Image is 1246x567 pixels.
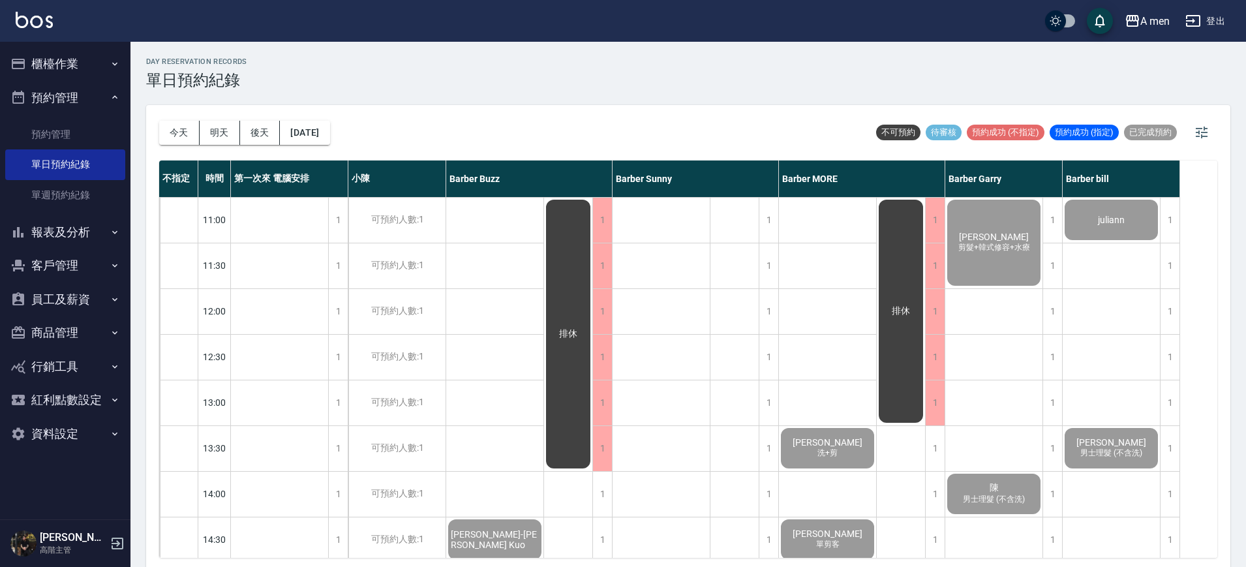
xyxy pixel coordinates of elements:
span: [PERSON_NAME]-[PERSON_NAME] Kuo [448,529,541,550]
div: 1 [1042,517,1062,562]
div: 1 [1160,426,1179,471]
div: 1 [759,335,778,380]
div: 12:30 [198,334,231,380]
div: 1 [925,335,945,380]
div: 1 [1042,198,1062,243]
div: 12:00 [198,288,231,334]
div: 1 [592,289,612,334]
div: 1 [925,380,945,425]
div: 11:30 [198,243,231,288]
div: 1 [759,517,778,562]
div: 1 [759,289,778,334]
div: 不指定 [159,161,198,197]
div: 1 [1042,426,1062,471]
span: 男士理髮 (不含洗) [1078,448,1145,459]
img: Person [10,530,37,557]
h2: day Reservation records [146,57,247,66]
div: 可預約人數:1 [348,243,446,288]
span: [PERSON_NAME] [1074,437,1149,448]
button: 紅利點數設定 [5,383,125,417]
div: 1 [1160,198,1179,243]
span: 陳 [987,482,1001,494]
span: 剪髮+韓式修容+水療 [956,242,1033,253]
div: 1 [1042,472,1062,517]
span: [PERSON_NAME] [956,232,1031,242]
span: 已完成預約 [1124,127,1177,138]
div: 1 [925,198,945,243]
div: 1 [328,426,348,471]
button: 預約管理 [5,81,125,115]
div: Barber Sunny [613,161,779,197]
div: 1 [1160,380,1179,425]
button: [DATE] [280,121,329,145]
button: 明天 [200,121,240,145]
span: 單剪客 [813,539,842,550]
span: 排休 [889,305,913,317]
div: 1 [1160,517,1179,562]
div: 1 [328,243,348,288]
div: 1 [759,198,778,243]
div: 可預約人數:1 [348,335,446,380]
div: 11:00 [198,197,231,243]
button: 櫃檯作業 [5,47,125,81]
div: 1 [925,517,945,562]
div: A men [1140,13,1170,29]
button: 行銷工具 [5,350,125,384]
div: 1 [328,380,348,425]
div: Barber bill [1063,161,1180,197]
div: Barber Garry [945,161,1063,197]
div: 小陳 [348,161,446,197]
div: 1 [592,198,612,243]
div: 1 [925,426,945,471]
div: 1 [592,472,612,517]
button: 今天 [159,121,200,145]
div: 可預約人數:1 [348,198,446,243]
div: 1 [759,380,778,425]
div: 可預約人數:1 [348,289,446,334]
div: 1 [925,472,945,517]
span: juliann [1095,215,1127,225]
button: 員工及薪資 [5,283,125,316]
span: 洗+剪 [815,448,840,459]
div: 1 [759,472,778,517]
div: 1 [759,426,778,471]
button: 資料設定 [5,417,125,451]
div: 1 [328,517,348,562]
div: 時間 [198,161,231,197]
button: 商品管理 [5,316,125,350]
div: 1 [1042,380,1062,425]
div: 1 [759,243,778,288]
div: 1 [592,335,612,380]
div: 1 [1160,335,1179,380]
div: 1 [1042,243,1062,288]
span: 排休 [556,328,580,340]
div: Barber Buzz [446,161,613,197]
div: 1 [1160,289,1179,334]
div: 1 [925,289,945,334]
div: 1 [1042,289,1062,334]
button: 登出 [1180,9,1230,33]
button: 報表及分析 [5,215,125,249]
div: 1 [1160,472,1179,517]
div: 1 [328,198,348,243]
div: 可預約人數:1 [348,426,446,471]
div: 1 [328,472,348,517]
span: 不可預約 [876,127,920,138]
div: 1 [925,243,945,288]
div: 1 [328,335,348,380]
span: [PERSON_NAME] [790,437,865,448]
div: 1 [592,243,612,288]
a: 預約管理 [5,119,125,149]
button: 後天 [240,121,281,145]
div: 14:30 [198,517,231,562]
div: 1 [592,426,612,471]
span: 男士理髮 (不含洗) [960,494,1027,505]
div: 14:00 [198,471,231,517]
div: 可預約人數:1 [348,472,446,517]
div: 13:30 [198,425,231,471]
img: Logo [16,12,53,28]
button: A men [1119,8,1175,35]
span: 預約成功 (不指定) [967,127,1044,138]
div: 13:00 [198,380,231,425]
div: 1 [1042,335,1062,380]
